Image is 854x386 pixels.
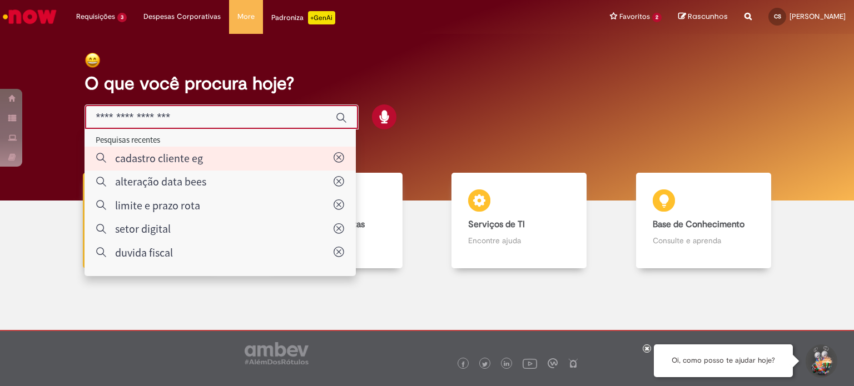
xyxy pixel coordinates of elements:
[308,11,335,24] p: +GenAi
[619,11,650,22] span: Favoritos
[774,13,781,20] span: CS
[468,219,525,230] b: Serviços de TI
[688,11,728,22] span: Rascunhos
[117,13,127,22] span: 3
[523,356,537,370] img: logo_footer_youtube.png
[568,358,578,368] img: logo_footer_naosei.png
[76,11,115,22] span: Requisições
[790,12,846,21] span: [PERSON_NAME]
[237,11,255,22] span: More
[468,235,570,246] p: Encontre ajuda
[654,344,793,377] div: Oi, como posso te ajudar hoje?
[1,6,58,28] img: ServiceNow
[612,173,796,269] a: Base de Conhecimento Consulte e aprenda
[548,358,558,368] img: logo_footer_workplace.png
[678,12,728,22] a: Rascunhos
[504,361,509,368] img: logo_footer_linkedin.png
[652,13,662,22] span: 2
[482,362,488,367] img: logo_footer_twitter.png
[85,52,101,68] img: happy-face.png
[427,173,612,269] a: Serviços de TI Encontre ajuda
[460,362,466,367] img: logo_footer_facebook.png
[143,11,221,22] span: Despesas Corporativas
[271,11,335,24] div: Padroniza
[245,342,309,364] img: logo_footer_ambev_rotulo_gray.png
[85,74,770,93] h2: O que você procura hoje?
[653,235,754,246] p: Consulte e aprenda
[653,219,744,230] b: Base de Conhecimento
[284,219,365,230] b: Catálogo de Ofertas
[804,344,837,378] button: Iniciar Conversa de Suporte
[58,173,243,269] a: Tirar dúvidas Tirar dúvidas com Lupi Assist e Gen Ai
